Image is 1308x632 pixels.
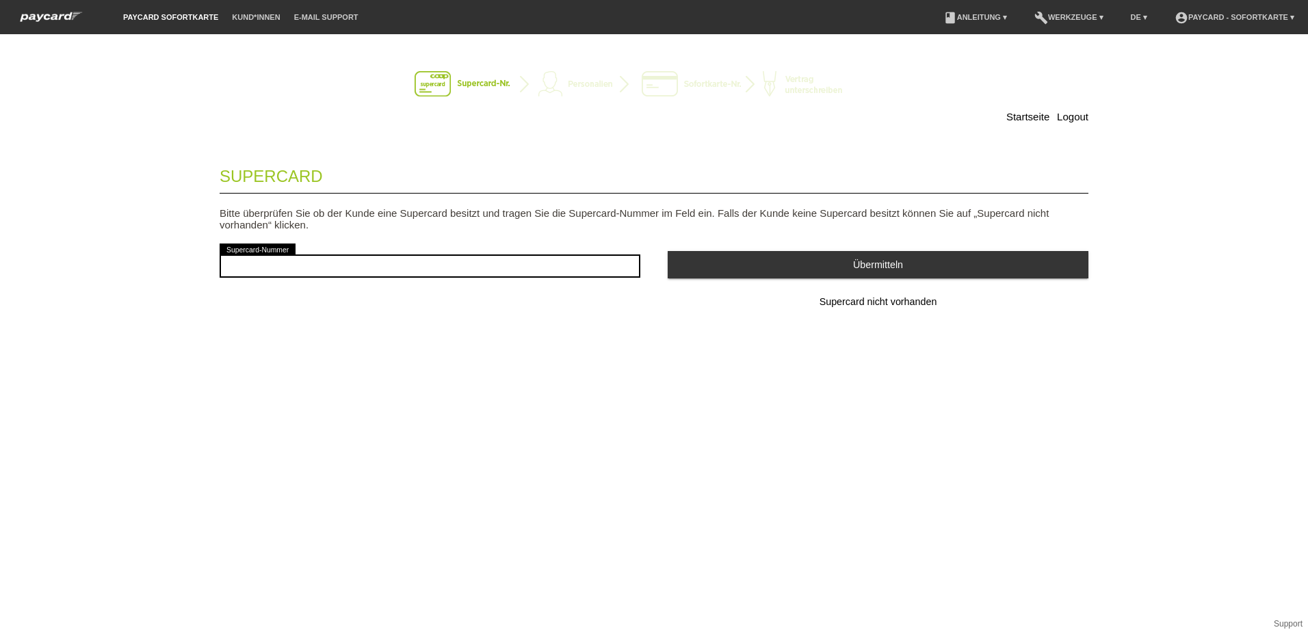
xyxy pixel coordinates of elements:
span: Supercard nicht vorhanden [820,296,937,307]
img: paycard Sofortkarte [14,10,89,24]
span: Übermitteln [853,259,903,270]
i: book [943,11,957,25]
button: Übermitteln [668,251,1088,278]
a: Support [1274,619,1303,629]
legend: Supercard [220,153,1088,194]
a: Logout [1057,111,1088,122]
img: instantcard-v2-de-1.png [415,71,893,98]
i: account_circle [1175,11,1188,25]
a: paycard Sofortkarte [116,13,225,21]
a: Kund*innen [225,13,287,21]
a: Startseite [1006,111,1049,122]
p: Bitte überprüfen Sie ob der Kunde eine Supercard besitzt und tragen Sie die Supercard-Nummer im F... [220,207,1088,231]
a: bookAnleitung ▾ [937,13,1014,21]
a: DE ▾ [1124,13,1154,21]
a: buildWerkzeuge ▾ [1028,13,1110,21]
a: E-Mail Support [287,13,365,21]
a: paycard Sofortkarte [14,16,89,26]
i: build [1034,11,1048,25]
button: Supercard nicht vorhanden [668,289,1088,316]
a: account_circlepaycard - Sofortkarte ▾ [1168,13,1301,21]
